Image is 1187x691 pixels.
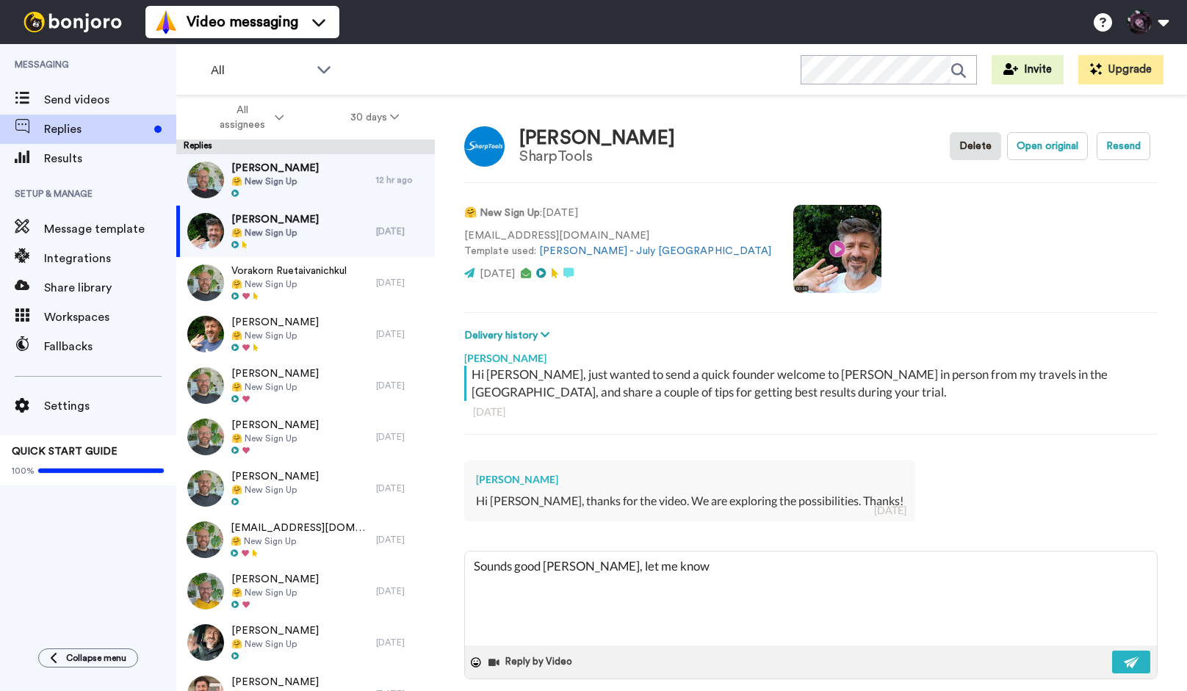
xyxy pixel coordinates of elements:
span: Integrations [44,250,176,267]
span: [PERSON_NAME] [231,366,319,381]
div: [DATE] [376,225,427,237]
span: [PERSON_NAME] [231,469,319,484]
span: Collapse menu [66,652,126,664]
div: Hi [PERSON_NAME], just wanted to send a quick founder welcome to [PERSON_NAME] in person from my ... [472,366,1154,401]
button: Delete [950,132,1001,160]
span: Settings [44,397,176,415]
textarea: Sounds good [PERSON_NAME], let me kn [465,551,1157,645]
button: Resend [1097,132,1150,160]
div: [DATE] [376,380,427,391]
span: [EMAIL_ADDRESS][DOMAIN_NAME] [231,521,369,535]
img: 631b3f3c-ea0e-441f-a336-800312bcfc3c-thumb.jpg [187,316,224,352]
img: 47664b72-c03d-4346-8aa1-35dff5b038a4-thumb.jpg [187,573,224,609]
span: Share library [44,279,176,297]
span: 🤗 New Sign Up [231,484,319,496]
div: [PERSON_NAME] [464,344,1158,366]
div: [DATE] [376,328,427,340]
span: Results [44,150,176,167]
div: [DATE] [376,277,427,289]
img: 65ea2529-93b3-427e-97f8-1dbbefbae5d0-thumb.jpg [187,624,224,661]
span: Message template [44,220,176,238]
a: [PERSON_NAME] - July [GEOGRAPHIC_DATA] [539,246,771,256]
img: b13f1872-c30e-46df-8b19-3585009c4f6a-thumb.jpg [187,367,224,404]
button: Upgrade [1078,55,1163,84]
strong: 🤗 New Sign Up [464,208,540,218]
span: 🤗 New Sign Up [231,330,319,341]
a: [PERSON_NAME]🤗 New Sign Up[DATE] [176,617,435,668]
button: Collapse menu [38,648,138,668]
span: [PERSON_NAME] [231,623,319,638]
button: All assignees [179,97,317,138]
img: d995f0e2-6e6d-40df-be72-338cde5ee283-thumb.jpg [187,521,223,558]
div: 12 hr ago [376,174,427,186]
img: send-white.svg [1124,656,1140,668]
span: Replies [44,120,148,138]
button: 30 days [317,104,433,131]
p: : [DATE] [464,206,771,221]
img: 2228b192-667b-4da4-8079-daa530eb79b3-thumb.jpg [187,162,224,198]
span: 🤗 New Sign Up [231,176,319,187]
span: [PERSON_NAME] [231,315,319,330]
span: [PERSON_NAME] [231,418,319,433]
div: SharpTools [519,148,675,164]
p: [EMAIL_ADDRESS][DOMAIN_NAME] Template used: [464,228,771,259]
div: Replies [176,140,435,154]
div: [DATE] [874,503,906,518]
span: 100% [12,465,35,477]
img: vm-color.svg [154,10,178,34]
a: [PERSON_NAME]🤗 New Sign Up[DATE] [176,206,435,257]
span: [PERSON_NAME] [231,161,319,176]
img: Image of Tycho Elings [464,126,505,167]
span: 🤗 New Sign Up [231,433,319,444]
span: 🤗 New Sign Up [231,638,319,650]
span: QUICK START GUIDE [12,446,118,457]
div: [DATE] [376,585,427,597]
button: Delivery history [464,328,554,344]
a: [EMAIL_ADDRESS][DOMAIN_NAME]🤗 New Sign Up[DATE] [176,514,435,565]
button: Invite [992,55,1064,84]
span: 🤗 New Sign Up [231,587,319,598]
span: All [211,62,309,79]
a: [PERSON_NAME]🤗 New Sign Up[DATE] [176,360,435,411]
a: [PERSON_NAME]🤗 New Sign Up[DATE] [176,565,435,617]
a: [PERSON_NAME]🤗 New Sign Up12 hr ago [176,154,435,206]
span: Vorakorn Ruetaivanichkul [231,264,347,278]
img: f33cda64-340f-4753-b3ac-5768991b72f7-thumb.jpg [187,264,224,301]
span: 🤗 New Sign Up [231,381,319,393]
img: 1c2a2d6c-f621-4ac2-aa6a-239eb9edddba-thumb.jpg [187,419,224,455]
span: Video messaging [187,12,298,32]
span: [DATE] [480,269,515,279]
a: Vorakorn Ruetaivanichkul🤗 New Sign Up[DATE] [176,257,435,308]
span: [PERSON_NAME] [231,212,319,227]
span: 🤗 New Sign Up [231,278,347,290]
div: [DATE] [376,637,427,648]
span: [PERSON_NAME] [231,675,319,690]
span: [PERSON_NAME] [231,572,319,587]
a: [PERSON_NAME]🤗 New Sign Up[DATE] [176,463,435,514]
span: Send videos [44,91,176,109]
span: Workspaces [44,308,176,326]
a: [PERSON_NAME]🤗 New Sign Up[DATE] [176,308,435,360]
span: 🤗 New Sign Up [231,535,369,547]
div: [DATE] [376,431,427,443]
div: [DATE] [376,482,427,494]
div: [PERSON_NAME] [519,128,675,149]
button: Reply by Video [487,651,577,673]
img: bj-logo-header-white.svg [18,12,128,32]
a: [PERSON_NAME]🤗 New Sign Up[DATE] [176,411,435,463]
span: 🤗 New Sign Up [231,227,319,239]
div: Hi [PERSON_NAME], thanks for the video. We are exploring the possibilities. Thanks! [476,493,903,510]
div: [DATE] [473,405,1149,419]
span: All assignees [212,103,272,132]
span: Fallbacks [44,338,176,355]
div: [DATE] [376,534,427,546]
div: [PERSON_NAME] [476,472,903,487]
img: 5f7a1643-835f-468a-9300-6c6f8e6c990c-thumb.jpg [187,470,224,507]
button: Open original [1007,132,1088,160]
img: d0823730-6f7f-4e52-bd7c-4cf3bfb07306-thumb.jpg [187,213,224,250]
